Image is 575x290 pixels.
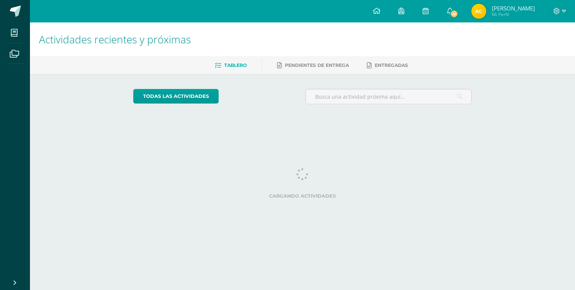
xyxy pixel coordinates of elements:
label: Cargando actividades [133,193,472,199]
span: [PERSON_NAME] [492,4,535,12]
a: Entregadas [367,59,408,71]
span: Entregadas [375,62,408,68]
a: todas las Actividades [133,89,219,104]
input: Busca una actividad próxima aquí... [306,89,472,104]
span: Actividades recientes y próximas [39,32,191,46]
a: Tablero [215,59,247,71]
img: b78a991aeed6a398176c0e0509a61588.png [471,4,486,19]
span: 41 [450,10,458,18]
span: Tablero [224,62,247,68]
a: Pendientes de entrega [277,59,349,71]
span: Pendientes de entrega [285,62,349,68]
span: Mi Perfil [492,11,535,18]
